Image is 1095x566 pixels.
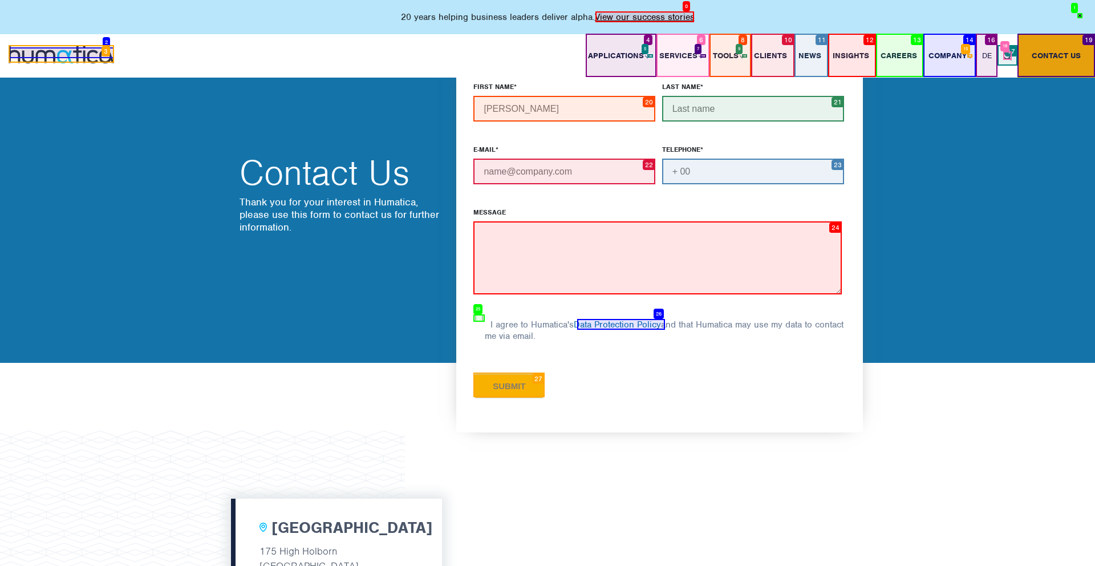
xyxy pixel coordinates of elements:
[259,544,413,559] p: 175 High Holborn
[473,145,496,154] span: E-MAIL
[582,34,654,78] a: Applications
[662,82,700,91] span: LAST NAME
[473,208,506,217] span: Message
[595,11,695,23] a: View our success stories
[271,519,432,538] h2: [GEOGRAPHIC_DATA]
[473,314,485,322] input: I agree to Humatica'sData Protection Policyand that Humatica may use my data to contact me via em...
[485,319,843,342] p: I agree to Humatica's and that Humatica may use my data to contact me via email.
[473,96,655,122] input: First name
[240,156,445,190] h2: Contact Us
[707,34,748,78] a: Tools
[574,319,661,330] a: Data Protection Policy
[473,374,545,398] input: Submit
[654,34,707,78] a: Services
[748,34,793,78] a: Clients
[240,196,445,233] p: Thank you for your interest in Humatica, please use this form to contact us for further information.
[976,34,997,78] a: DE
[473,159,655,184] input: name@company.com
[662,145,700,154] span: TELEPHONE
[473,82,514,91] span: FIRST NAME
[875,34,923,78] a: Careers
[662,159,844,184] input: + 00
[827,34,875,78] a: Insights
[923,34,976,78] a: Company
[662,96,844,122] input: Last name
[793,34,827,78] a: News
[982,51,992,60] span: DE
[1017,34,1095,78] a: Contact us
[9,46,114,63] img: logo
[1003,52,1012,60] img: search_icon
[401,11,695,23] p: 20 years helping business leaders deliver alpha.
